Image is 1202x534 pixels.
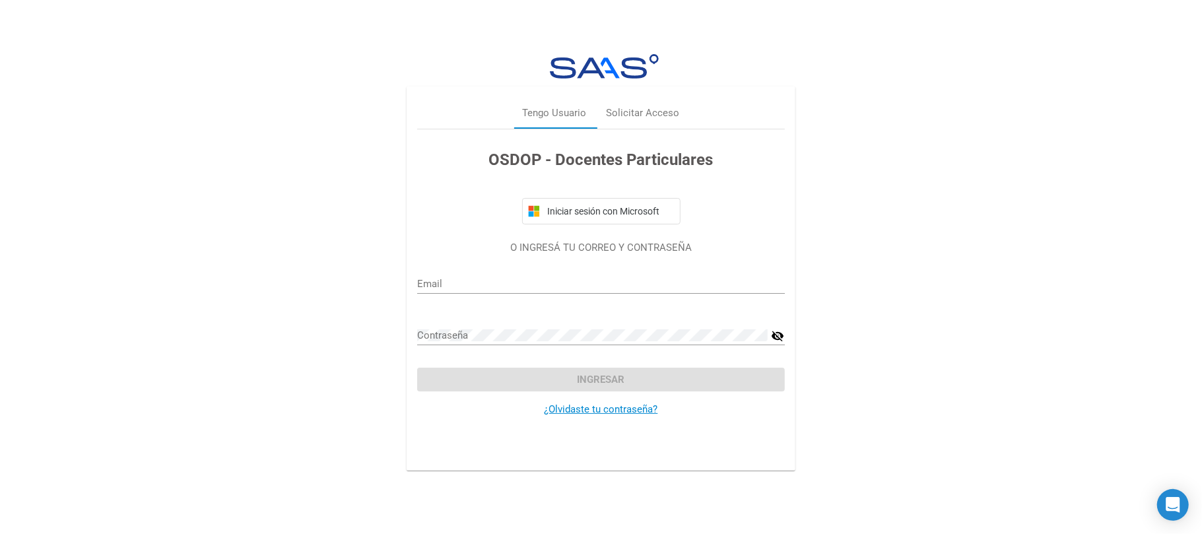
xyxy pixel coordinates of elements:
[545,206,675,217] span: Iniciar sesión con Microsoft
[607,106,680,121] div: Solicitar Acceso
[1157,489,1189,521] div: Open Intercom Messenger
[522,198,681,224] button: Iniciar sesión con Microsoft
[523,106,587,121] div: Tengo Usuario
[772,328,785,344] mat-icon: visibility_off
[545,403,658,415] a: ¿Olvidaste tu contraseña?
[417,368,785,391] button: Ingresar
[578,374,625,385] span: Ingresar
[417,148,785,172] h3: OSDOP - Docentes Particulares
[417,240,785,255] p: O INGRESÁ TU CORREO Y CONTRASEÑA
